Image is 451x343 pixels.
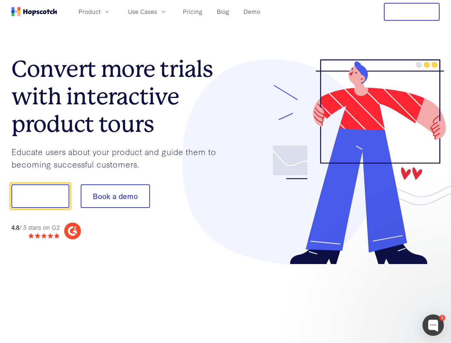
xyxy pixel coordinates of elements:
div: / 5 stars on G2 [11,223,60,232]
strong: 4.8 [11,223,19,231]
a: Pricing [180,6,205,18]
a: Demo [241,6,263,18]
button: Free Trial [384,3,440,21]
button: Book a demo [81,184,150,208]
button: Use Cases [124,6,171,18]
button: Product [74,6,115,18]
p: Educate users about your product and guide them to becoming successful customers. [11,145,226,170]
span: Use Cases [128,7,157,16]
a: Home [11,7,57,16]
div: 1 [439,315,445,321]
span: Product [79,7,101,16]
a: Blog [214,6,232,18]
button: Show me! [11,184,69,208]
h1: Convert more trials with interactive product tours [11,55,226,138]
